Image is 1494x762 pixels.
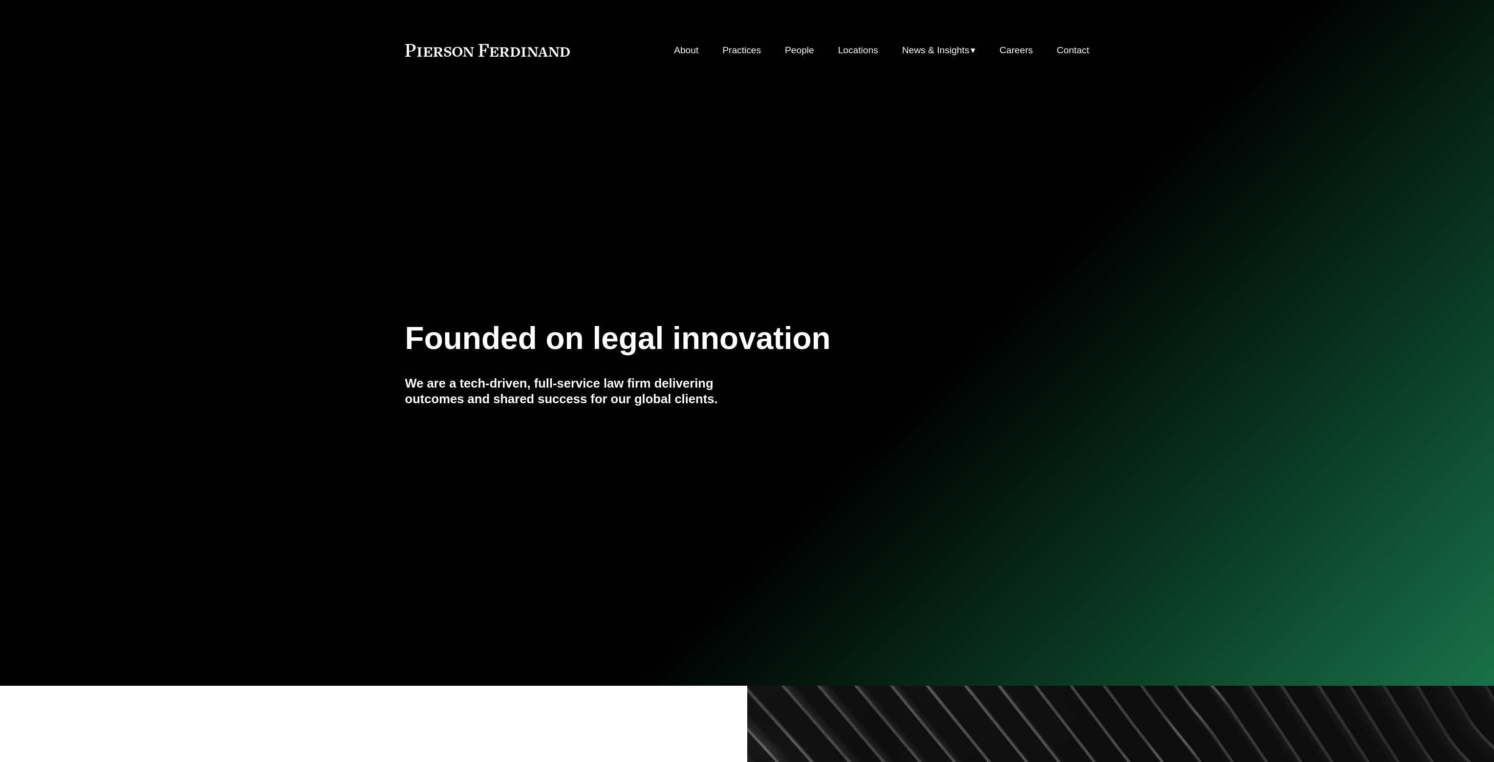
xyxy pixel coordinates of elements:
a: Careers [999,41,1033,60]
a: folder dropdown [902,41,976,60]
a: Contact [1057,41,1089,60]
h1: Founded on legal innovation [405,321,975,356]
a: About [674,41,698,60]
a: Locations [838,41,878,60]
a: Practices [722,41,761,60]
h4: We are a tech-driven, full-service law firm delivering outcomes and shared success for our global... [405,375,747,407]
span: News & Insights [902,42,970,59]
a: People [785,41,814,60]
